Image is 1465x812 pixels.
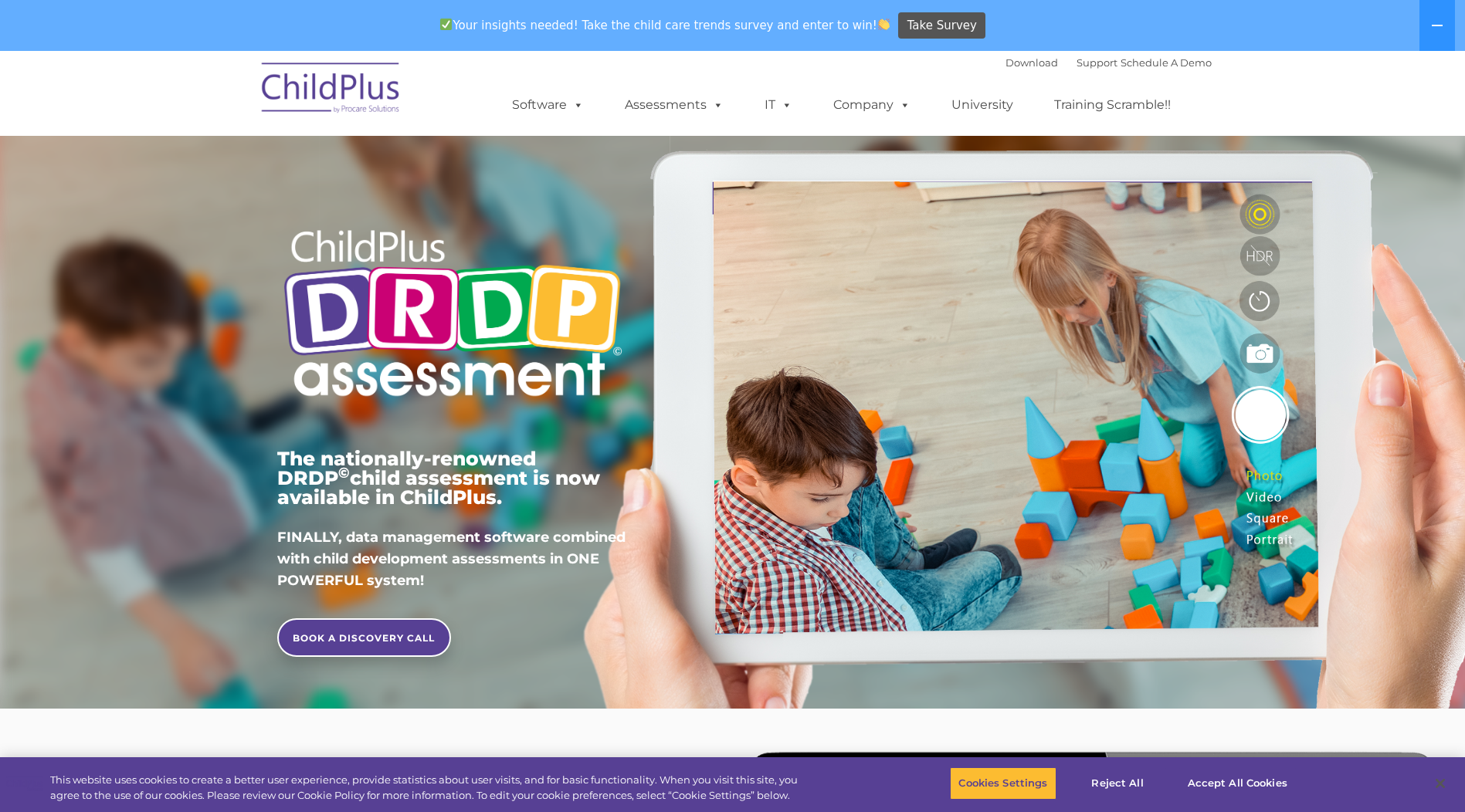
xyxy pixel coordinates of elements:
[936,90,1029,120] a: University
[277,529,626,589] span: FINALLY, data management software combined with child development assessments in ONE POWERFUL sys...
[878,19,890,30] img: 👏
[277,447,600,509] span: The nationally-renowned DRDP child assessment is now available in ChildPlus.
[338,464,350,482] sup: ©
[1121,56,1212,69] a: Schedule A Demo
[254,52,409,129] img: ChildPlus by Procare Solutions
[907,12,977,39] span: Take Survey
[749,90,808,120] a: IT
[1005,56,1212,69] font: |
[1179,767,1296,800] button: Accept All Cookies
[277,209,628,422] img: Copyright - DRDP Logo Light
[898,12,985,39] a: Take Survey
[497,90,599,120] a: Software
[50,773,805,803] div: This website uses cookies to create a better user experience, provide statistics about user visit...
[1070,767,1166,800] button: Reject All
[950,767,1056,800] button: Cookies Settings
[1005,56,1058,69] a: Download
[818,90,926,120] a: Company
[1039,90,1186,120] a: Training Scramble!!
[1077,56,1117,69] a: Support
[277,618,451,657] a: BOOK A DISCOVERY CALL
[440,19,452,30] img: ✅
[434,10,897,40] span: Your insights needed! Take the child care trends survey and enter to win!
[1423,766,1457,800] button: Close
[609,90,739,120] a: Assessments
